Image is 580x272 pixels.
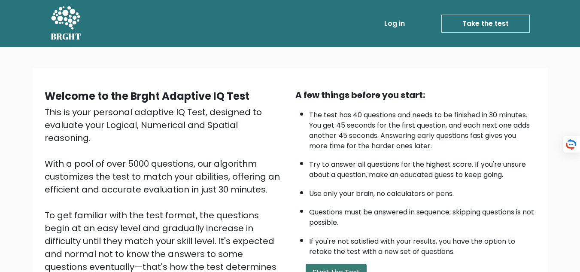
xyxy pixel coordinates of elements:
li: Use only your brain, no calculators or pens. [309,184,536,199]
h5: BRGHT [51,31,82,42]
div: A few things before you start: [295,89,536,101]
b: Welcome to the Brght Adaptive IQ Test [45,89,249,103]
a: BRGHT [51,3,82,44]
li: The test has 40 questions and needs to be finished in 30 minutes. You get 45 seconds for the firs... [309,106,536,151]
a: Take the test [441,15,530,33]
li: Questions must be answered in sequence; skipping questions is not possible. [309,203,536,228]
a: Log in [381,15,408,32]
li: If you're not satisfied with your results, you have the option to retake the test with a new set ... [309,232,536,257]
li: Try to answer all questions for the highest score. If you're unsure about a question, make an edu... [309,155,536,180]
